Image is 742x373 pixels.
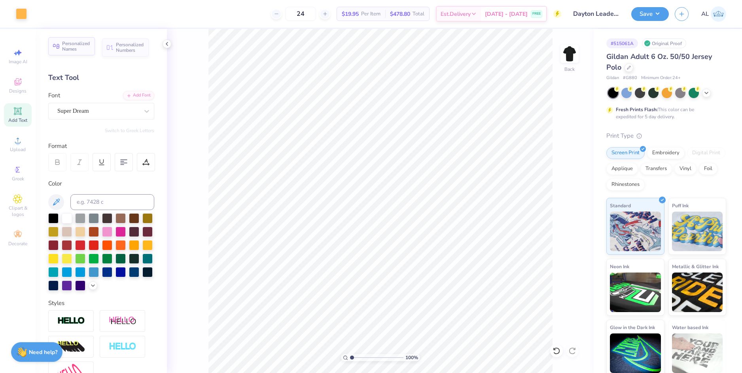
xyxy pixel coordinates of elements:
span: Clipart & logos [4,205,32,218]
div: Print Type [606,131,726,140]
span: Gildan [606,75,619,81]
strong: Fresh Prints Flash: [616,106,658,113]
button: Switch to Greek Letters [105,127,154,134]
div: Format [48,142,155,151]
span: AL [701,9,709,19]
a: AL [701,6,726,22]
span: Glow in the Dark Ink [610,323,655,331]
img: Glow in the Dark Ink [610,333,661,373]
span: # G880 [623,75,637,81]
img: Stroke [57,316,85,326]
img: 3d Illusion [57,341,85,353]
span: Add Text [8,117,27,123]
span: $478.80 [390,10,410,18]
span: Designs [9,88,26,94]
strong: Need help? [29,348,57,356]
img: Back [562,46,577,62]
span: Personalized Names [62,41,90,52]
img: Shadow [109,316,136,326]
div: Styles [48,299,154,308]
span: Water based Ink [672,323,708,331]
div: Transfers [640,163,672,175]
span: $19.95 [342,10,359,18]
span: Est. Delivery [441,10,471,18]
div: Screen Print [606,147,645,159]
div: This color can be expedited for 5 day delivery. [616,106,713,120]
span: Greek [12,176,24,182]
div: Back [564,66,575,73]
img: Water based Ink [672,333,723,373]
span: Upload [10,146,26,153]
img: Standard [610,212,661,251]
span: [DATE] - [DATE] [485,10,528,18]
button: Save [631,7,669,21]
span: 100 % [405,354,418,361]
div: Add Font [123,91,154,100]
input: Untitled Design [567,6,625,22]
span: Image AI [9,59,27,65]
input: – – [285,7,316,21]
img: Metallic & Glitter Ink [672,273,723,312]
input: e.g. 7428 c [70,194,154,210]
span: Total [413,10,424,18]
span: Neon Ink [610,262,629,271]
div: Rhinestones [606,179,645,191]
div: Applique [606,163,638,175]
span: Metallic & Glitter Ink [672,262,719,271]
img: Alyzza Lydia Mae Sobrino [711,6,726,22]
span: Per Item [361,10,380,18]
div: Color [48,179,154,188]
img: Negative Space [109,342,136,351]
img: Neon Ink [610,273,661,312]
span: Personalized Numbers [116,42,144,53]
img: Puff Ink [672,212,723,251]
span: Standard [610,201,631,210]
span: FREE [532,11,541,17]
span: Gildan Adult 6 Oz. 50/50 Jersey Polo [606,52,712,72]
span: Minimum Order: 24 + [641,75,681,81]
div: Foil [699,163,717,175]
div: Original Proof [642,38,686,48]
div: Embroidery [647,147,685,159]
div: Text Tool [48,72,154,83]
span: Puff Ink [672,201,689,210]
span: Decorate [8,240,27,247]
div: Vinyl [674,163,697,175]
div: # 515061A [606,38,638,48]
label: Font [48,91,60,100]
div: Digital Print [687,147,725,159]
